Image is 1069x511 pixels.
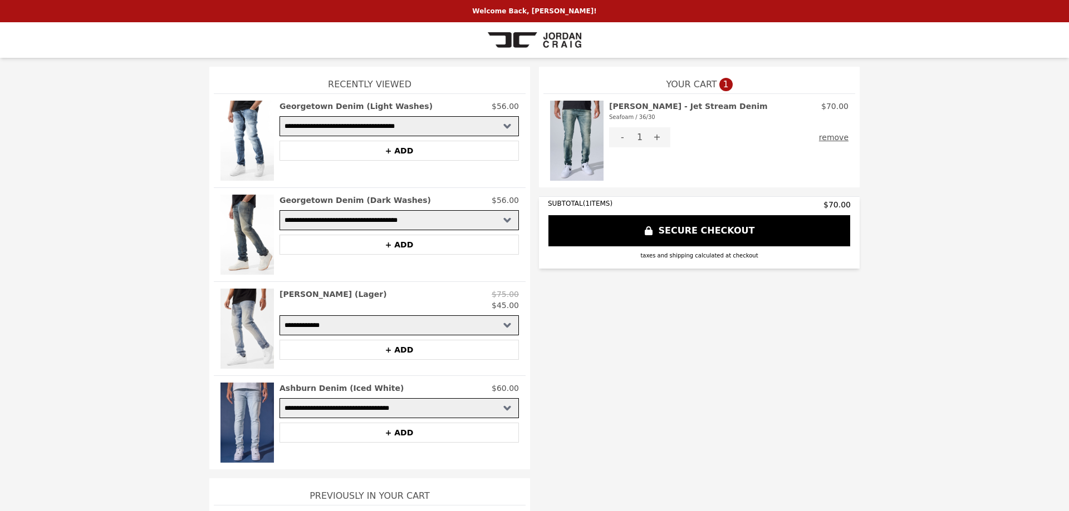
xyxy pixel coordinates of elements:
button: remove [819,127,849,147]
button: + [644,127,670,147]
img: Georgetown Denim (Dark Washes) [220,195,274,275]
p: $45.00 [492,300,519,311]
img: Georgetown Denim (Light Washes) [220,101,274,181]
h2: Ashburn Denim (Iced White) [279,383,404,394]
img: Sean - Jet Stream Denim [550,101,604,181]
img: Brand Logo [488,29,581,51]
span: YOUR CART [666,78,717,91]
p: $56.00 [492,101,519,112]
h2: [PERSON_NAME] (Lager) [279,289,387,300]
select: Select a product variant [279,315,519,335]
p: $60.00 [492,383,519,394]
span: ( 1 ITEMS) [583,200,612,207]
button: - [609,127,636,147]
div: Seafoam / 36/30 [609,112,768,123]
h2: [PERSON_NAME] - Jet Stream Denim [609,101,768,123]
h1: Recently Viewed [214,67,526,93]
h1: Previously In Your Cart [214,478,526,505]
img: Ashburn Denim (Iced White) [220,383,274,463]
span: $70.00 [823,199,851,210]
span: 1 [719,78,733,91]
p: $56.00 [492,195,519,206]
button: + ADD [279,423,519,443]
span: SUBTOTAL [548,200,583,207]
button: SECURE CHECKOUT [548,215,851,247]
img: Sean - Gaucho Denim (Lager) [220,289,274,369]
select: Select a product variant [279,116,519,136]
p: $70.00 [821,101,849,112]
div: 1 [636,127,644,147]
select: Select a product variant [279,210,519,230]
button: + ADD [279,235,519,255]
h2: Georgetown Denim (Light Washes) [279,101,433,112]
h2: Georgetown Denim (Dark Washes) [279,195,431,206]
p: $75.00 [492,289,519,300]
div: taxes and shipping calculated at checkout [548,251,851,260]
button: + ADD [279,141,519,161]
button: + ADD [279,340,519,360]
p: Welcome Back, [PERSON_NAME]! [7,7,1062,16]
select: Select a product variant [279,398,519,418]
